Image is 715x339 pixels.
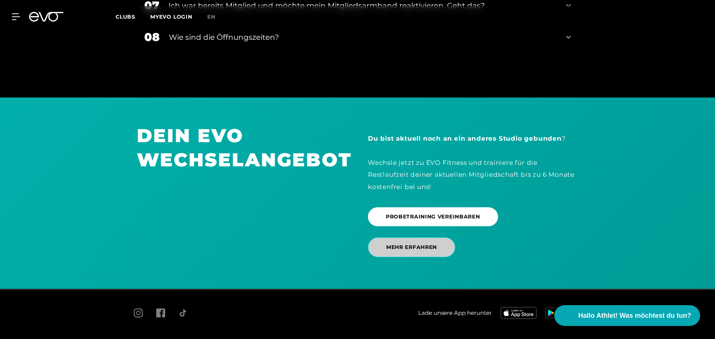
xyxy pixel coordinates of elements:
a: MYEVO LOGIN [150,13,192,20]
span: MEHR ERFAHREN [386,243,437,251]
a: MEHR ERFAHREN [368,232,458,263]
a: Clubs [116,13,150,20]
span: Clubs [116,13,135,20]
img: evofitness app [545,308,581,318]
a: PROBETRAINING VEREINBAREN [368,202,501,232]
div: Wie sind die Öffnungszeiten? [169,32,557,43]
img: evofitness app [501,307,536,319]
span: en [207,13,215,20]
span: PROBETRAINING VEREINBAREN [386,213,480,221]
button: Hallo Athlet! Was möchtest du tun? [554,305,700,326]
span: Lade unsere App herunter [418,309,492,317]
strong: Du bist aktuell noch an ein anderes Studio gebunden [368,135,562,142]
div: ? Wechsle jetzt zu EVO Fitness und trainiere für die Restlaufzeit deiner aktuellen Mitgliedschaft... [368,132,578,192]
div: 08 [144,29,160,45]
span: Hallo Athlet! Was möchtest du tun? [578,311,691,321]
a: en [207,13,224,21]
h1: DEIN EVO WECHSELANGEBOT [137,124,347,172]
